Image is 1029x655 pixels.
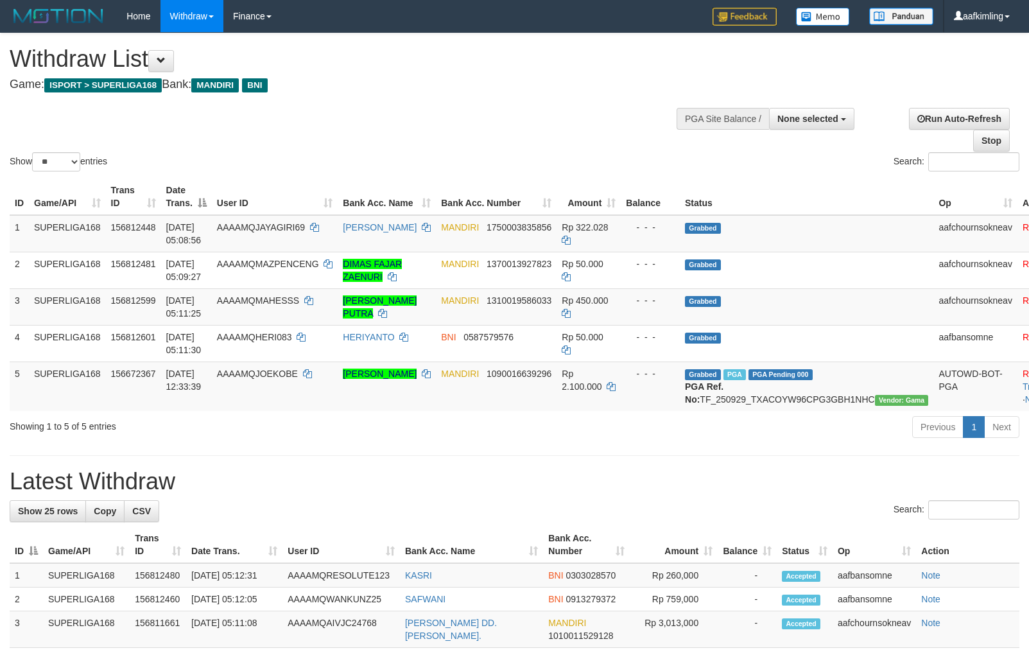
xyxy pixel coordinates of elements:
[626,294,675,307] div: - - -
[769,108,854,130] button: None selected
[29,215,106,252] td: SUPERLIGA168
[282,563,400,588] td: AAAAMQRESOLUTE123
[436,179,557,215] th: Bank Acc. Number: activate to sort column ascending
[487,295,551,306] span: Copy 1310019586033 to clipboard
[10,46,673,72] h1: Withdraw List
[833,527,916,563] th: Op: activate to sort column ascending
[106,179,161,215] th: Trans ID: activate to sort column ascending
[18,506,78,516] span: Show 25 rows
[562,332,603,342] span: Rp 50.000
[29,325,106,362] td: SUPERLIGA168
[487,259,551,269] span: Copy 1370013927823 to clipboard
[166,259,202,282] span: [DATE] 05:09:27
[111,222,156,232] span: 156812448
[777,527,833,563] th: Status: activate to sort column ascending
[916,527,1019,563] th: Action
[405,594,445,604] a: SAFWANI
[626,331,675,344] div: - - -
[723,369,746,380] span: Marked by aafsengchandara
[282,611,400,648] td: AAAAMQAIVJC24768
[869,8,933,25] img: panduan.png
[166,369,202,392] span: [DATE] 12:33:39
[186,611,282,648] td: [DATE] 05:11:08
[10,500,86,522] a: Show 25 rows
[111,369,156,379] span: 156672367
[441,222,479,232] span: MANDIRI
[217,222,305,232] span: AAAAMQJAYAGIRI69
[921,594,940,604] a: Note
[343,222,417,232] a: [PERSON_NAME]
[343,259,402,282] a: DIMAS FAJAR ZAENURI
[29,288,106,325] td: SUPERLIGA168
[833,611,916,648] td: aafchournsokneav
[343,369,417,379] a: [PERSON_NAME]
[909,108,1010,130] a: Run Auto-Refresh
[833,588,916,611] td: aafbansomne
[548,618,586,628] span: MANDIRI
[748,369,813,380] span: PGA Pending
[921,618,940,628] a: Note
[685,259,721,270] span: Grabbed
[212,179,338,215] th: User ID: activate to sort column ascending
[626,367,675,380] div: - - -
[282,527,400,563] th: User ID: activate to sort column ascending
[833,563,916,588] td: aafbansomne
[626,258,675,270] div: - - -
[10,325,29,362] td: 4
[130,527,186,563] th: Trans ID: activate to sort column ascending
[343,295,417,319] a: [PERSON_NAME] PUTRA
[111,332,156,342] span: 156812601
[718,588,777,611] td: -
[10,527,43,563] th: ID: activate to sort column descending
[796,8,850,26] img: Button%20Memo.svg
[161,179,212,215] th: Date Trans.: activate to sort column descending
[166,295,202,319] span: [DATE] 05:11:25
[933,179,1017,215] th: Op: activate to sort column ascending
[10,152,107,171] label: Show entries
[487,369,551,379] span: Copy 1090016639296 to clipboard
[10,6,107,26] img: MOTION_logo.png
[463,332,514,342] span: Copy 0587579576 to clipboard
[282,588,400,611] td: AAAAMQWANKUNZ25
[186,563,282,588] td: [DATE] 05:12:31
[441,369,479,379] span: MANDIRI
[217,295,299,306] span: AAAAMQMAHESSS
[242,78,267,92] span: BNI
[630,527,718,563] th: Amount: activate to sort column ascending
[29,252,106,288] td: SUPERLIGA168
[132,506,151,516] span: CSV
[10,362,29,411] td: 5
[85,500,125,522] a: Copy
[186,588,282,611] td: [DATE] 05:12:05
[10,215,29,252] td: 1
[441,295,479,306] span: MANDIRI
[10,469,1019,494] h1: Latest Withdraw
[10,588,43,611] td: 2
[630,563,718,588] td: Rp 260,000
[43,588,130,611] td: SUPERLIGA168
[718,563,777,588] td: -
[10,288,29,325] td: 3
[217,369,298,379] span: AAAAMQJOEKOBE
[29,179,106,215] th: Game/API: activate to sort column ascending
[10,563,43,588] td: 1
[680,179,933,215] th: Status
[933,252,1017,288] td: aafchournsokneav
[782,571,820,582] span: Accepted
[10,415,419,433] div: Showing 1 to 5 of 5 entries
[566,570,616,581] span: Copy 0303028570 to clipboard
[557,179,621,215] th: Amount: activate to sort column ascending
[400,527,543,563] th: Bank Acc. Name: activate to sort column ascending
[43,611,130,648] td: SUPERLIGA168
[718,527,777,563] th: Balance: activate to sort column ascending
[94,506,116,516] span: Copy
[928,152,1019,171] input: Search:
[677,108,769,130] div: PGA Site Balance /
[405,570,432,581] a: KASRI
[782,618,820,629] span: Accepted
[685,296,721,307] span: Grabbed
[894,152,1019,171] label: Search:
[562,259,603,269] span: Rp 50.000
[921,570,940,581] a: Note
[626,221,675,234] div: - - -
